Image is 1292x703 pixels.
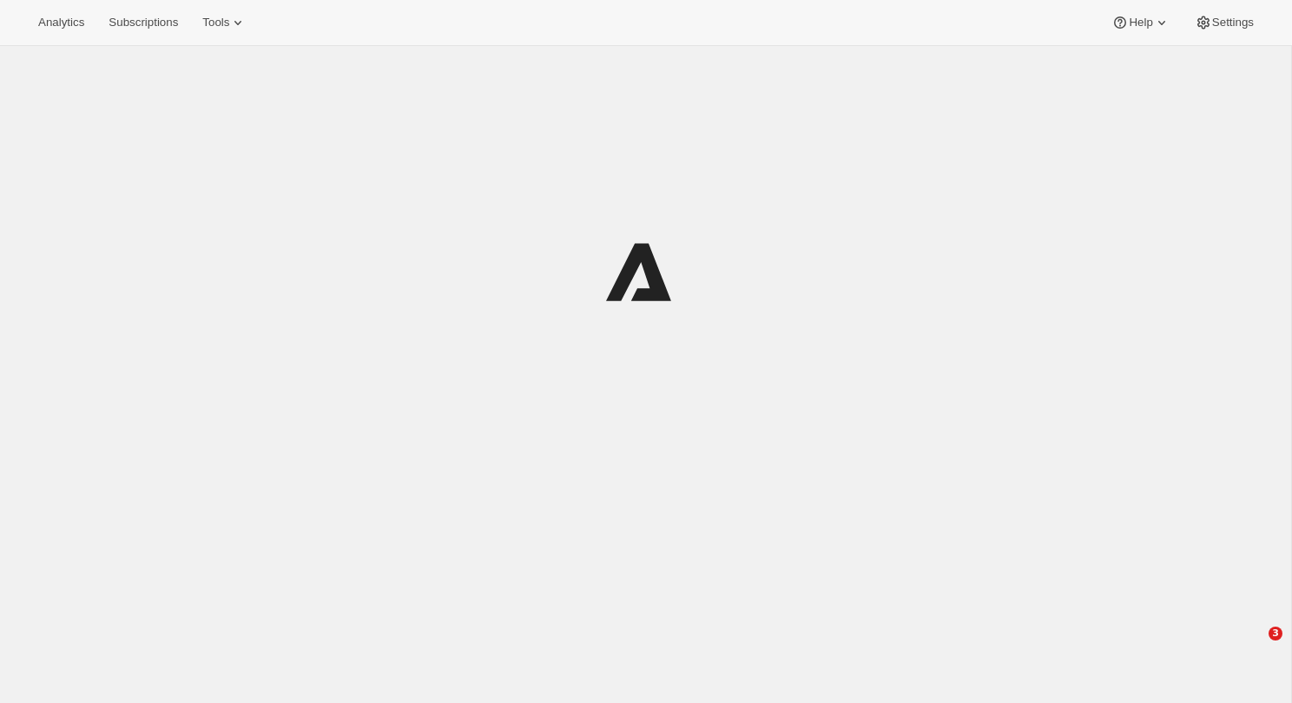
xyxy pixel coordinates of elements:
[98,10,188,35] button: Subscriptions
[38,16,84,30] span: Analytics
[1212,16,1254,30] span: Settings
[1184,10,1264,35] button: Settings
[202,16,229,30] span: Tools
[1269,627,1282,641] span: 3
[1101,10,1180,35] button: Help
[1233,627,1275,668] iframe: Intercom live chat
[192,10,257,35] button: Tools
[1129,16,1152,30] span: Help
[28,10,95,35] button: Analytics
[109,16,178,30] span: Subscriptions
